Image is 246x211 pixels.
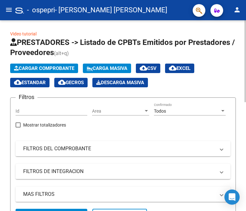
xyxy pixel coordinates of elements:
span: Gecros [58,80,84,85]
span: Todos [154,109,166,114]
mat-icon: cloud_download [14,78,22,86]
span: Carga Masiva [87,65,127,71]
span: - [PERSON_NAME] [PERSON_NAME] [55,3,167,17]
span: - ospepri [27,3,55,17]
span: Cargar Comprobante [14,65,74,71]
span: EXCEL [169,65,190,71]
span: CSV [140,65,156,71]
button: EXCEL [165,64,194,73]
div: Open Intercom Messenger [224,189,240,205]
mat-expansion-panel-header: MAS FILTROS [16,187,230,202]
mat-panel-title: MAS FILTROS [23,191,215,198]
mat-expansion-panel-header: FILTROS DEL COMPROBANTE [16,141,230,156]
h3: Filtros [16,93,37,102]
span: Descarga Masiva [96,80,144,85]
mat-panel-title: FILTROS DEL COMPROBANTE [23,145,215,152]
mat-icon: person [233,6,241,14]
mat-icon: cloud_download [140,64,147,72]
button: Descarga Masiva [92,78,148,87]
mat-panel-title: FILTROS DE INTEGRACION [23,168,215,175]
mat-icon: cloud_download [169,64,176,72]
button: Estandar [10,78,50,87]
span: PRESTADORES -> Listado de CPBTs Emitidos por Prestadores / Proveedores [10,38,235,57]
button: Gecros [54,78,88,87]
button: CSV [136,64,160,73]
mat-icon: cloud_download [58,78,66,86]
span: (alt+q) [54,50,69,56]
span: Estandar [14,80,46,85]
button: Cargar Comprobante [10,64,78,73]
mat-expansion-panel-header: FILTROS DE INTEGRACION [16,164,230,179]
span: Area [92,109,143,114]
span: Mostrar totalizadores [23,121,66,129]
button: Carga Masiva [83,64,131,73]
a: Video tutorial [10,31,37,36]
mat-icon: menu [5,6,13,14]
app-download-masive: Descarga masiva de comprobantes (adjuntos) [92,78,148,87]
